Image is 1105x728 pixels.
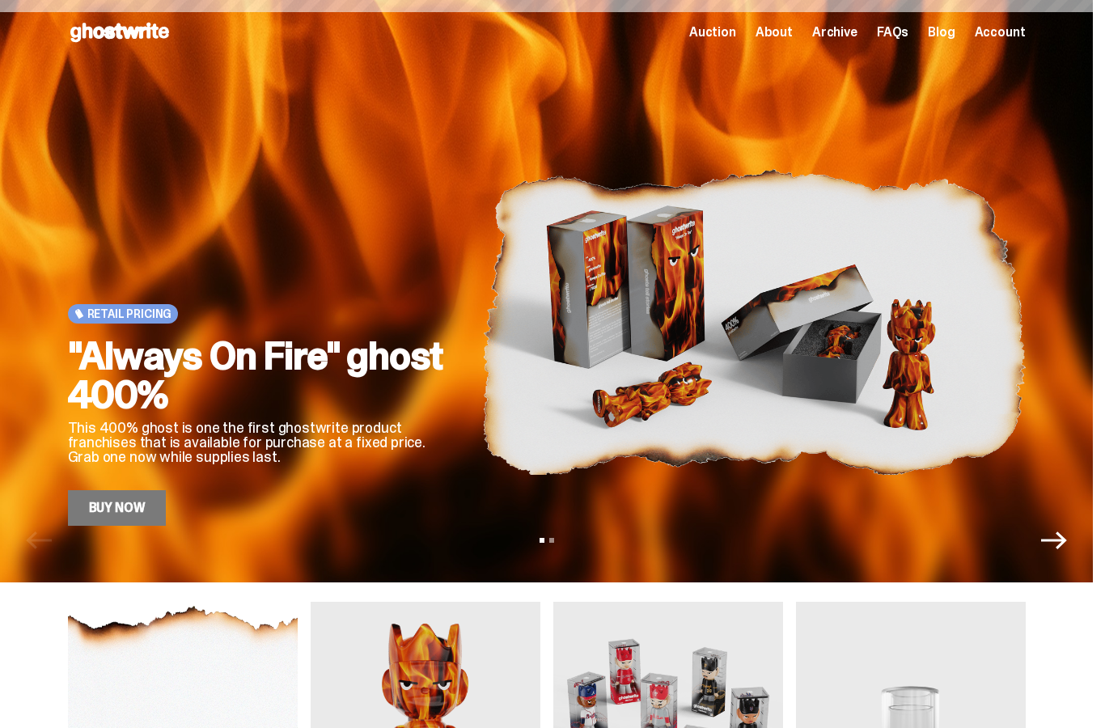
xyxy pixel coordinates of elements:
[68,336,456,414] h2: "Always On Fire" ghost 400%
[756,26,793,39] a: About
[68,490,167,526] a: Buy Now
[975,26,1026,39] a: Account
[87,307,172,320] span: Retail Pricing
[1041,527,1067,553] button: Next
[689,26,736,39] a: Auction
[68,421,456,464] p: This 400% ghost is one the first ghostwrite product franchises that is available for purchase at ...
[540,538,544,543] button: View slide 1
[549,538,554,543] button: View slide 2
[812,26,857,39] a: Archive
[482,118,1026,526] img: "Always On Fire" ghost 400%
[877,26,908,39] a: FAQs
[928,26,955,39] a: Blog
